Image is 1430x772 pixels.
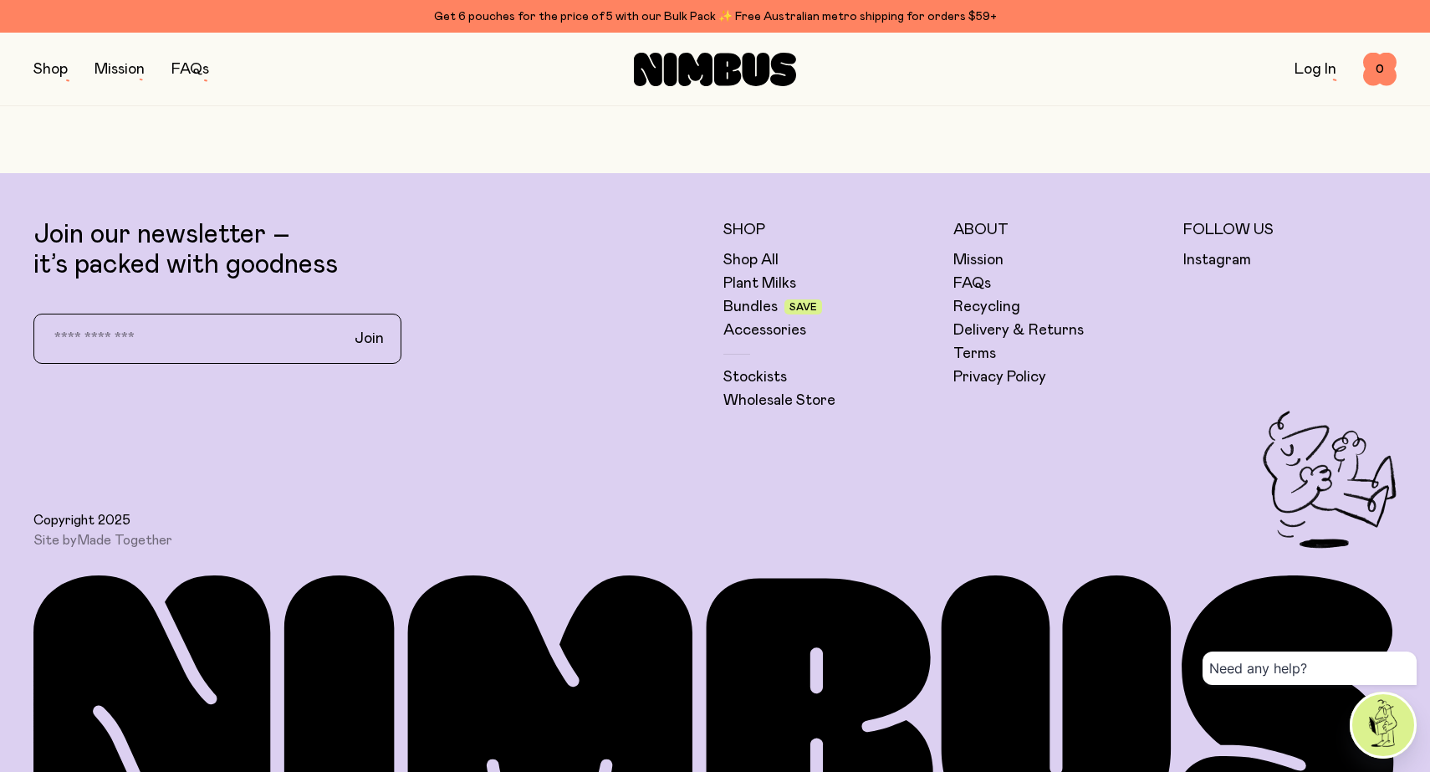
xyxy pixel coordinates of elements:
[33,512,130,529] span: Copyright 2025
[1183,250,1251,270] a: Instagram
[953,320,1084,340] a: Delivery & Returns
[1363,53,1397,86] button: 0
[723,250,779,270] a: Shop All
[171,62,209,77] a: FAQs
[341,321,397,356] button: Join
[953,274,991,294] a: FAQs
[94,62,145,77] a: Mission
[1203,652,1417,685] div: Need any help?
[953,220,1167,240] h5: About
[723,274,796,294] a: Plant Milks
[1183,220,1397,240] h5: Follow Us
[33,220,707,280] p: Join our newsletter – it’s packed with goodness
[77,534,172,547] a: Made Together
[1352,694,1414,756] img: agent
[953,344,996,364] a: Terms
[33,532,172,549] span: Site by
[953,250,1004,270] a: Mission
[953,297,1020,317] a: Recycling
[723,297,778,317] a: Bundles
[723,220,937,240] h5: Shop
[33,7,1397,27] div: Get 6 pouches for the price of 5 with our Bulk Pack ✨ Free Australian metro shipping for orders $59+
[355,329,384,349] span: Join
[723,391,835,411] a: Wholesale Store
[789,302,817,312] span: Save
[723,367,787,387] a: Stockists
[1295,62,1336,77] a: Log In
[723,320,806,340] a: Accessories
[953,367,1046,387] a: Privacy Policy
